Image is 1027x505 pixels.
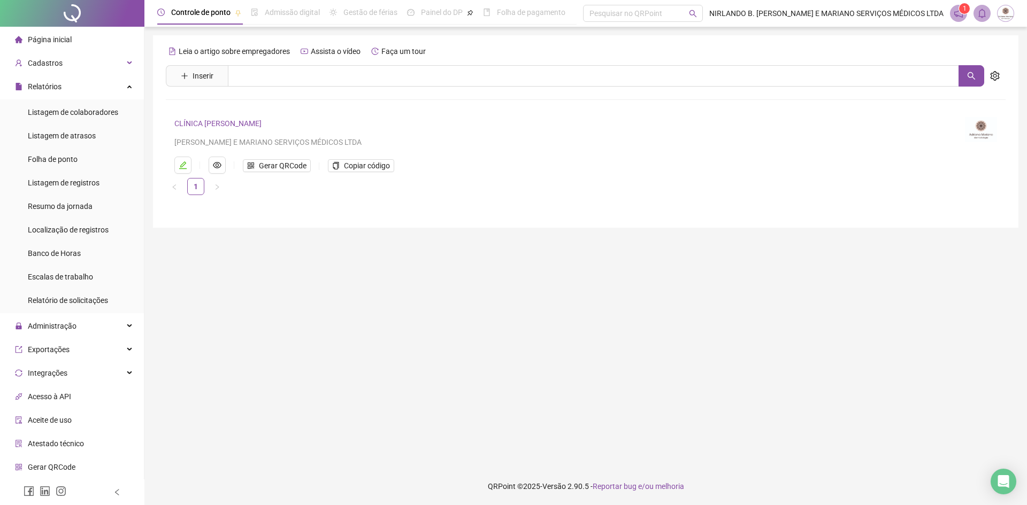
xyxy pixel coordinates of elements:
[344,160,390,172] span: Copiar código
[15,322,22,330] span: lock
[24,486,34,496] span: facebook
[421,8,463,17] span: Painel do DP
[28,463,75,471] span: Gerar QRCode
[259,160,306,172] span: Gerar QRCode
[28,345,70,354] span: Exportações
[28,131,96,140] span: Listagem de atrasos
[181,72,188,80] span: plus
[15,393,22,400] span: api
[467,10,473,16] span: pushpin
[371,48,379,55] span: history
[213,161,221,169] span: eye
[243,159,311,172] button: Gerar QRCode
[179,161,187,169] span: edit
[954,9,963,18] span: notification
[28,59,63,67] span: Cadastros
[209,178,226,195] button: right
[959,3,970,14] sup: 1
[963,5,967,12] span: 1
[977,9,987,18] span: bell
[166,178,183,195] button: left
[28,249,81,258] span: Banco de Horas
[497,8,565,17] span: Folha de pagamento
[15,83,22,90] span: file
[15,346,22,353] span: export
[247,162,255,169] span: qrcode
[113,488,121,496] span: left
[28,155,78,164] span: Folha de ponto
[28,226,109,234] span: Localização de registros
[407,9,415,16] span: dashboard
[709,7,944,19] span: NIRLANDO B. [PERSON_NAME] E MARIANO SERVIÇOS MÉDICOS LTDA
[171,184,178,190] span: left
[998,5,1014,21] img: 19775
[188,178,204,195] a: 1
[28,392,71,401] span: Acesso à API
[265,8,320,17] span: Admissão digital
[990,71,1000,81] span: setting
[172,67,222,84] button: Inserir
[214,184,220,190] span: right
[235,10,241,16] span: pushpin
[187,178,204,195] li: 1
[56,486,66,496] span: instagram
[343,8,397,17] span: Gestão de férias
[174,136,952,148] div: [PERSON_NAME] E MARIANO SERVIÇOS MÉDICOS LTDA
[28,82,62,91] span: Relatórios
[179,47,290,56] span: Leia o artigo sobre empregadores
[157,9,165,16] span: clock-circle
[15,463,22,471] span: qrcode
[28,369,67,377] span: Integrações
[991,469,1016,494] div: Open Intercom Messenger
[311,47,361,56] span: Assista o vídeo
[28,202,93,211] span: Resumo da jornada
[28,322,76,330] span: Administração
[144,468,1027,505] footer: QRPoint © 2025 - 2.90.5 -
[15,59,22,67] span: user-add
[40,486,50,496] span: linkedin
[15,369,22,377] span: sync
[483,9,490,16] span: book
[381,47,426,56] span: Faça um tour
[28,178,99,187] span: Listagem de registros
[28,108,118,116] span: Listagem de colaboradores
[542,482,566,491] span: Versão
[967,72,976,80] span: search
[301,48,308,55] span: youtube
[328,159,394,172] button: Copiar código
[166,178,183,195] li: Página anterior
[15,416,22,424] span: audit
[28,35,72,44] span: Página inicial
[28,416,72,424] span: Aceite de uso
[171,8,231,17] span: Controle de ponto
[174,119,262,128] a: CLÍNICA [PERSON_NAME]
[332,162,340,169] span: copy
[209,178,226,195] li: Próxima página
[28,273,93,281] span: Escalas de trabalho
[329,9,337,16] span: sun
[689,10,697,18] span: search
[193,70,213,82] span: Inserir
[251,9,258,16] span: file-done
[168,48,176,55] span: file-text
[965,117,997,142] img: logo
[28,439,84,448] span: Atestado técnico
[15,440,22,447] span: solution
[15,36,22,43] span: home
[593,482,684,491] span: Reportar bug e/ou melhoria
[28,296,108,305] span: Relatório de solicitações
